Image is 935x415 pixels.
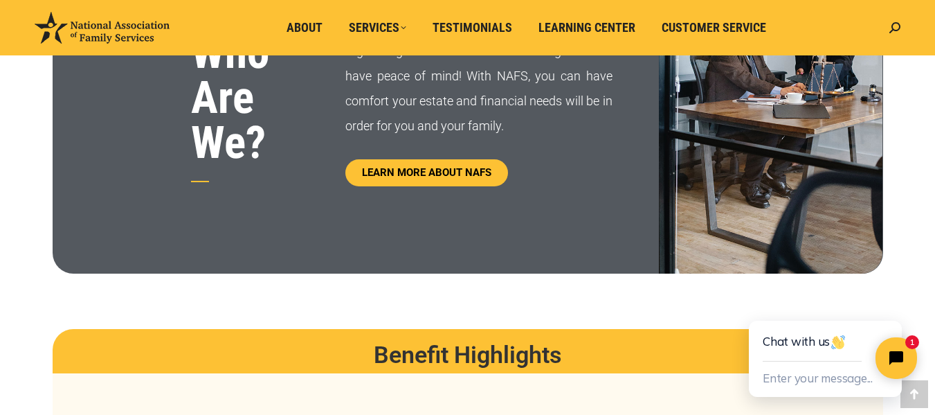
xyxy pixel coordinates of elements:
span: Testimonials [433,20,512,35]
span: About [287,20,323,35]
h3: Who Are We? [191,30,311,166]
h2: Benefit Highlights [80,343,855,367]
span: LEARN MORE ABOUT NAFS [362,168,491,178]
span: Customer Service [662,20,766,35]
span: Learning Center [538,20,635,35]
a: Testimonials [423,15,522,41]
a: Learning Center [529,15,645,41]
a: About [277,15,332,41]
a: LEARN MORE ABOUT NAFS [345,159,508,186]
a: Customer Service [652,15,776,41]
img: National Association of Family Services [35,12,170,44]
span: Services [349,20,406,35]
iframe: Tidio Chat [718,276,935,415]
